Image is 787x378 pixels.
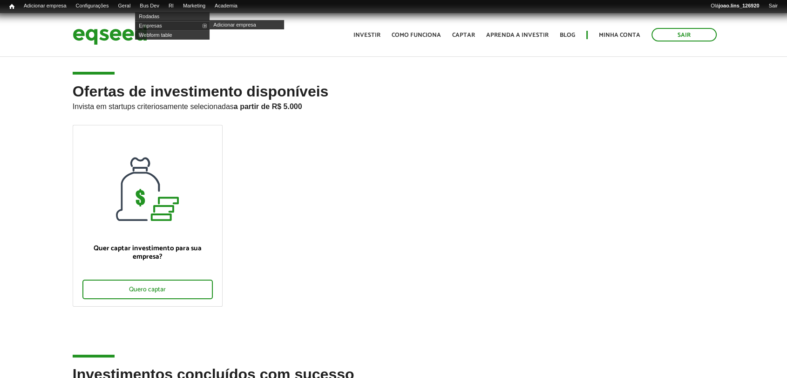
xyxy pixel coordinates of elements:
[82,244,213,261] p: Quer captar investimento para sua empresa?
[71,2,114,10] a: Configurações
[73,100,714,111] p: Invista em startups criteriosamente selecionadas
[706,2,764,10] a: Olájoao.lins_126920
[135,2,164,10] a: Bus Dev
[19,2,71,10] a: Adicionar empresa
[164,2,178,10] a: RI
[353,32,380,38] a: Investir
[73,125,223,307] a: Quer captar investimento para sua empresa? Quero captar
[82,280,213,299] div: Quero captar
[599,32,640,38] a: Minha conta
[234,103,302,110] strong: a partir de R$ 5.000
[73,83,714,125] h2: Ofertas de investimento disponíveis
[764,2,782,10] a: Sair
[210,2,242,10] a: Academia
[392,32,441,38] a: Como funciona
[486,32,549,38] a: Aprenda a investir
[719,3,759,8] strong: joao.lins_126920
[651,28,717,41] a: Sair
[452,32,475,38] a: Captar
[178,2,210,10] a: Marketing
[560,32,575,38] a: Blog
[5,2,19,11] a: Início
[113,2,135,10] a: Geral
[73,22,147,47] img: EqSeed
[9,3,14,10] span: Início
[135,12,210,21] a: Rodadas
